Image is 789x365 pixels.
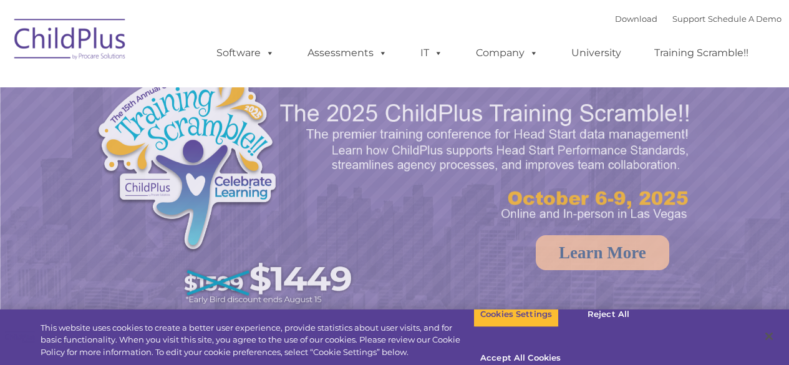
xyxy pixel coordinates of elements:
a: Learn More [536,235,669,270]
a: Assessments [295,41,400,66]
a: University [559,41,634,66]
div: This website uses cookies to create a better user experience, provide statistics about user visit... [41,322,473,359]
a: Support [672,14,705,24]
a: Schedule A Demo [708,14,782,24]
a: Download [615,14,657,24]
a: Company [463,41,551,66]
a: IT [408,41,455,66]
font: | [615,14,782,24]
a: Training Scramble!! [642,41,761,66]
img: ChildPlus by Procare Solutions [8,10,133,72]
a: Software [204,41,287,66]
button: Cookies Settings [473,301,559,328]
button: Close [755,323,783,350]
button: Reject All [569,301,647,328]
